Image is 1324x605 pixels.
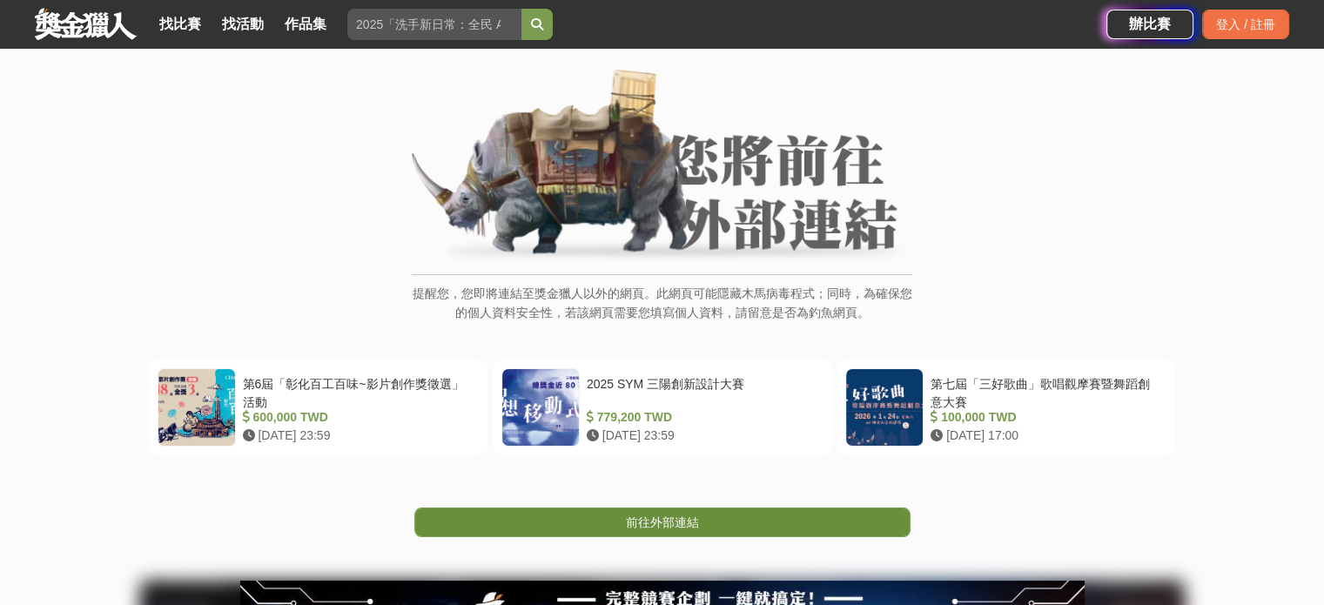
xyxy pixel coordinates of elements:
div: 779,200 TWD [587,408,816,427]
a: 前往外部連結 [414,508,911,537]
div: 100,000 TWD [931,408,1159,427]
a: 第七屆「三好歌曲」歌唱觀摩賽暨舞蹈創意大賽 100,000 TWD [DATE] 17:00 [837,360,1175,455]
img: External Link Banner [412,69,912,266]
a: 找比賽 [152,12,208,37]
a: 辦比賽 [1106,10,1193,39]
a: 第6屆「彰化百工百味~影片創作獎徵選」活動 600,000 TWD [DATE] 23:59 [149,360,487,455]
div: 2025 SYM 三陽創新設計大賽 [587,375,816,408]
a: 作品集 [278,12,333,37]
div: [DATE] 23:59 [243,427,472,445]
div: [DATE] 23:59 [587,427,816,445]
input: 2025「洗手新日常：全民 ALL IN」洗手歌全台徵選 [347,9,521,40]
div: 第七屆「三好歌曲」歌唱觀摩賽暨舞蹈創意大賽 [931,375,1159,408]
div: 登入 / 註冊 [1202,10,1289,39]
a: 2025 SYM 三陽創新設計大賽 779,200 TWD [DATE] 23:59 [493,360,831,455]
div: [DATE] 17:00 [931,427,1159,445]
div: 600,000 TWD [243,408,472,427]
span: 前往外部連結 [626,515,699,529]
a: 找活動 [215,12,271,37]
div: 第6屆「彰化百工百味~影片創作獎徵選」活動 [243,375,472,408]
p: 提醒您，您即將連結至獎金獵人以外的網頁。此網頁可能隱藏木馬病毒程式；同時，為確保您的個人資料安全性，若該網頁需要您填寫個人資料，請留意是否為釣魚網頁。 [412,284,912,340]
